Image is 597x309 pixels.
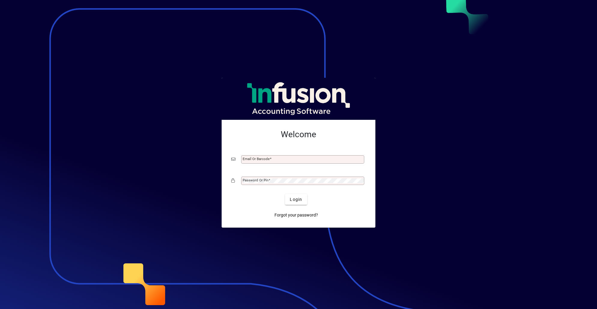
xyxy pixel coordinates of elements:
[290,196,302,203] span: Login
[243,178,268,182] mat-label: Password or Pin
[272,210,320,220] a: Forgot your password?
[231,129,366,140] h2: Welcome
[243,157,270,161] mat-label: Email or Barcode
[274,212,318,218] span: Forgot your password?
[285,194,307,205] button: Login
